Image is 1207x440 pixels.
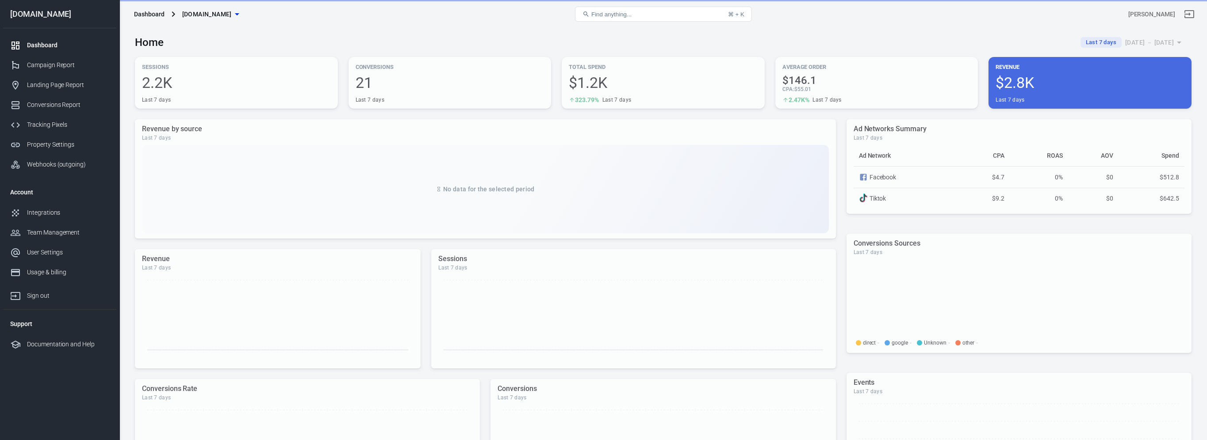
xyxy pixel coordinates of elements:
[182,9,232,20] span: omegaindexer.com
[3,282,116,306] a: Sign out
[3,262,116,282] a: Usage & billing
[3,55,116,75] a: Campaign Report
[27,61,109,70] div: Campaign Report
[179,6,242,23] button: [DOMAIN_NAME]
[27,140,109,149] div: Property Settings
[27,340,109,349] div: Documentation and Help
[27,228,109,237] div: Team Management
[3,10,116,18] div: [DOMAIN_NAME]
[27,80,109,90] div: Landing Page Report
[135,36,164,49] h3: Home
[3,243,116,262] a: User Settings
[3,115,116,135] a: Tracking Pixels
[27,100,109,110] div: Conversions Report
[3,95,116,115] a: Conversions Report
[27,268,109,277] div: Usage & billing
[3,135,116,155] a: Property Settings
[27,120,109,129] div: Tracking Pixels
[1128,10,1175,19] div: Account id: BhKL7z2o
[575,7,752,22] button: Find anything...⌘ + K
[3,223,116,243] a: Team Management
[27,248,109,257] div: User Settings
[27,160,109,169] div: Webhooks (outgoing)
[3,203,116,223] a: Integrations
[3,75,116,95] a: Landing Page Report
[3,313,116,334] li: Support
[3,155,116,174] a: Webhooks (outgoing)
[27,208,109,217] div: Integrations
[27,41,109,50] div: Dashboard
[134,10,165,19] div: Dashboard
[3,35,116,55] a: Dashboard
[3,182,116,203] li: Account
[591,11,632,18] span: Find anything...
[1179,4,1200,25] a: Sign out
[27,291,109,300] div: Sign out
[728,11,744,18] div: ⌘ + K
